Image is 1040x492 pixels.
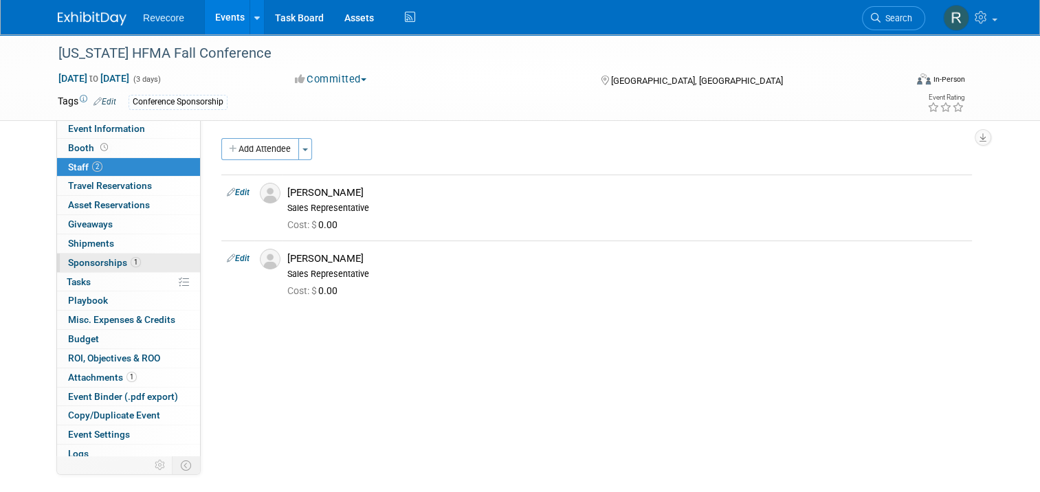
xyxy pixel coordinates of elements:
[57,311,200,329] a: Misc. Expenses & Credits
[68,314,175,325] span: Misc. Expenses & Credits
[54,41,888,66] div: [US_STATE] HFMA Fall Conference
[126,372,137,382] span: 1
[290,72,372,87] button: Committed
[58,94,116,110] td: Tags
[943,5,969,31] img: Rachael Sires
[287,285,343,296] span: 0.00
[68,333,99,344] span: Budget
[287,285,318,296] span: Cost: $
[129,95,228,109] div: Conference Sponsorship
[68,238,114,249] span: Shipments
[57,273,200,291] a: Tasks
[67,276,91,287] span: Tasks
[68,123,145,134] span: Event Information
[68,410,160,421] span: Copy/Duplicate Event
[68,391,178,402] span: Event Binder (.pdf export)
[58,12,126,25] img: ExhibitDay
[68,372,137,383] span: Attachments
[87,73,100,84] span: to
[57,139,200,157] a: Booth
[98,142,111,153] span: Booth not reserved yet
[68,219,113,230] span: Giveaways
[143,12,184,23] span: Revecore
[57,425,200,444] a: Event Settings
[57,120,200,138] a: Event Information
[57,215,200,234] a: Giveaways
[68,295,108,306] span: Playbook
[260,183,280,203] img: Associate-Profile-5.png
[221,138,299,160] button: Add Attendee
[862,6,925,30] a: Search
[927,94,964,101] div: Event Rating
[831,71,965,92] div: Event Format
[287,219,318,230] span: Cost: $
[881,13,912,23] span: Search
[287,219,343,230] span: 0.00
[57,349,200,368] a: ROI, Objectives & ROO
[917,74,931,85] img: Format-Inperson.png
[92,161,102,172] span: 2
[57,177,200,195] a: Travel Reservations
[131,257,141,267] span: 1
[57,254,200,272] a: Sponsorships1
[68,429,130,440] span: Event Settings
[57,388,200,406] a: Event Binder (.pdf export)
[68,353,160,364] span: ROI, Objectives & ROO
[287,203,966,214] div: Sales Representative
[173,456,201,474] td: Toggle Event Tabs
[57,445,200,463] a: Logs
[287,252,966,265] div: [PERSON_NAME]
[132,75,161,84] span: (3 days)
[68,448,89,459] span: Logs
[287,269,966,280] div: Sales Representative
[933,74,965,85] div: In-Person
[148,456,173,474] td: Personalize Event Tab Strip
[57,330,200,348] a: Budget
[68,142,111,153] span: Booth
[57,368,200,387] a: Attachments1
[58,72,130,85] span: [DATE] [DATE]
[57,406,200,425] a: Copy/Duplicate Event
[68,257,141,268] span: Sponsorships
[68,199,150,210] span: Asset Reservations
[68,180,152,191] span: Travel Reservations
[93,97,116,107] a: Edit
[611,76,783,86] span: [GEOGRAPHIC_DATA], [GEOGRAPHIC_DATA]
[227,254,250,263] a: Edit
[227,188,250,197] a: Edit
[57,158,200,177] a: Staff2
[57,291,200,310] a: Playbook
[287,186,966,199] div: [PERSON_NAME]
[68,161,102,172] span: Staff
[57,234,200,253] a: Shipments
[260,249,280,269] img: Associate-Profile-5.png
[57,196,200,214] a: Asset Reservations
